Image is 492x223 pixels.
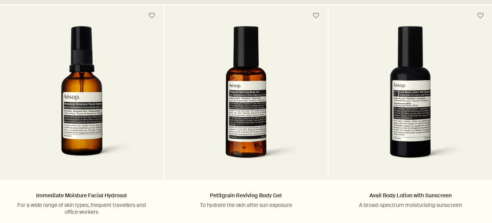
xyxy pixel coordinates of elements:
[12,202,152,215] p: For a wide range of skin types, frequent travellers and office workers
[176,202,316,208] p: To hydrate the skin after sun exposure
[474,9,487,23] button: Save to cabinet
[36,192,127,199] a: Immediate Moisture Facial Hydrosol
[145,9,159,23] button: Save to cabinet
[349,26,472,168] img: Body Avail Body Lotion with Sunscreen SPF50 with pump
[309,9,323,23] button: Save to cabinet
[165,26,328,180] a: Petitgrain Reviving Body Gel with pump
[12,26,151,168] img: Immediate Moisture Facial Hydrosol in 50ml bottle.
[340,202,480,208] p: A broad-spectrum moisturising sunscreen
[369,192,452,199] a: Avail Body Lotion with Sunscreen
[184,26,307,168] img: Petitgrain Reviving Body Gel with pump
[329,26,492,180] a: Body Avail Body Lotion with Sunscreen SPF50 with pump
[210,192,282,199] a: Petitgrain Reviving Body Gel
